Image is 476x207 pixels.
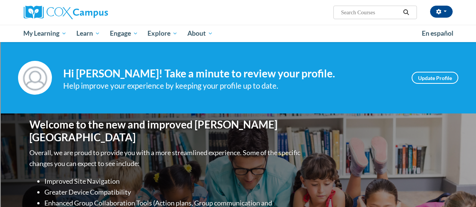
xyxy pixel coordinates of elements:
button: Search [400,8,412,17]
a: About [182,25,218,42]
a: En español [417,26,458,41]
a: Learn [71,25,105,42]
button: Account Settings [430,6,453,18]
iframe: Button to launch messaging window [446,177,470,201]
input: Search Courses [340,8,400,17]
span: Learn [76,29,100,38]
span: About [187,29,213,38]
a: Engage [105,25,143,42]
span: My Learning [23,29,67,38]
span: Engage [110,29,138,38]
img: Cox Campus [24,6,108,19]
span: En español [422,29,453,37]
a: Cox Campus [24,6,159,19]
div: Main menu [18,25,458,42]
span: Explore [148,29,178,38]
a: Explore [143,25,182,42]
a: My Learning [19,25,72,42]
